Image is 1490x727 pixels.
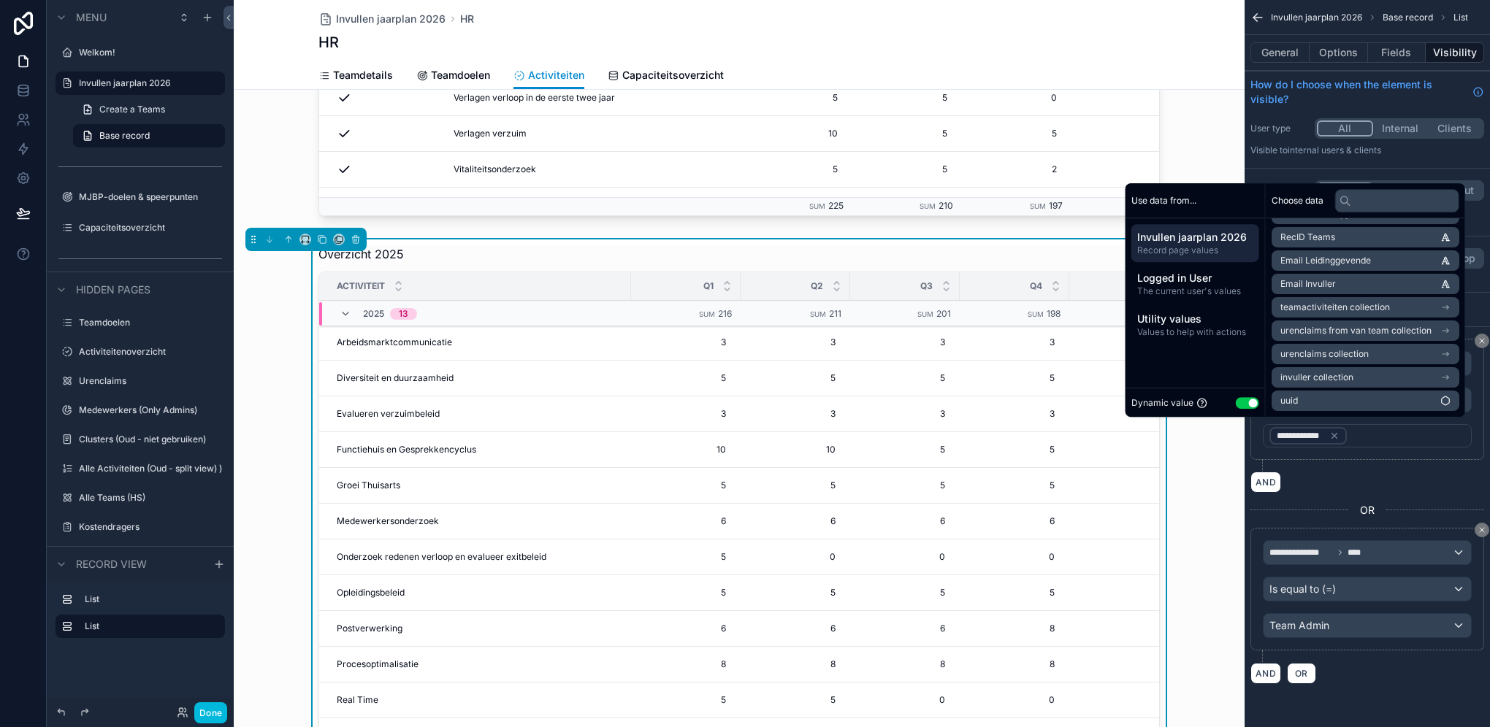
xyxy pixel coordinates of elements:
span: 30 [1069,444,1237,455]
span: How do I choose when the element is visible? [1250,77,1467,107]
span: Teamdoelen [431,68,490,82]
span: 10 [755,444,836,455]
span: Onderzoek redenen verloop en evalueer exitbeleid [337,551,546,563]
span: 5 [974,480,1055,491]
button: All [1317,120,1373,136]
small: Sum [809,203,825,211]
span: 6 [755,623,836,634]
button: General [1250,42,1310,63]
a: Activiteiten [513,62,584,90]
span: Activiteit [337,280,385,292]
label: Kostendragers [79,521,216,533]
span: 12 [1069,336,1237,348]
button: Visibility [1426,42,1484,63]
span: 225 [828,201,844,212]
span: 5 [865,444,945,455]
span: 6 [646,623,726,634]
span: 2025 [363,308,384,320]
small: Sum [810,310,826,318]
span: Base record [99,130,150,142]
label: List [85,593,213,605]
span: 5 [974,372,1055,384]
span: 5 [865,372,945,384]
span: Hidden pages [76,282,150,297]
span: 198 [1047,308,1061,319]
button: Clients [1427,120,1482,136]
button: Internal [1373,120,1428,136]
span: 3 [646,336,726,348]
span: Evalueren verzuimbeleid [337,408,440,420]
span: 10 [1069,694,1237,706]
span: Menu [76,10,107,25]
span: Capaciteitsoverzicht [622,68,724,82]
span: Opleidingsbeleid [337,587,405,599]
span: 12 [1069,408,1237,420]
span: 0 [865,694,945,706]
span: 5 [646,480,726,491]
span: Record view [76,557,147,572]
span: 5 [646,372,726,384]
span: 3 [646,408,726,420]
span: 216 [718,308,732,319]
span: 3 [974,336,1055,348]
span: 20 [1069,480,1237,491]
span: 8 [646,658,726,670]
span: Diversiteit en duurzaamheid [337,372,454,384]
button: OR [1287,663,1316,684]
span: Invullen jaarplan 2026 [336,12,446,26]
span: Team Admin [1269,618,1329,633]
span: Logged in User [1137,271,1253,285]
span: 8 [974,623,1055,634]
span: 3 [865,408,945,420]
small: Sum [920,203,936,211]
span: 20 [1069,372,1237,384]
span: 5 [646,694,726,706]
small: Sum [917,310,933,318]
button: AND [1250,663,1281,684]
span: 3 [865,336,945,348]
span: Invullen jaarplan 2026 [1137,230,1253,245]
span: Is equal to (=) [1269,582,1336,596]
span: 0 [755,551,836,563]
a: Teamdoelen [416,62,490,91]
button: Without [1427,182,1482,199]
span: 10 [646,444,726,455]
span: OR [1292,668,1311,679]
button: Fields [1368,42,1426,63]
label: Alle Teams (HS) [79,492,216,504]
span: The current user's values [1137,285,1253,297]
button: Team Admin [1263,613,1472,638]
button: AND [1250,472,1281,493]
span: 5 [755,587,836,599]
span: 3 [974,408,1055,420]
span: OR [1360,503,1375,518]
button: Options [1310,42,1368,63]
a: Welkom! [79,47,216,58]
span: 5 [755,372,836,384]
span: 3 [755,408,836,420]
span: Record page values [1137,245,1253,256]
span: 6 [974,515,1055,527]
label: Activiteitenoverzicht [79,346,216,358]
label: MJBP-doelen & speerpunten [79,191,216,203]
span: Groei Thuisarts [337,480,400,491]
button: Is equal to (=) [1263,577,1472,601]
span: Teamdetails [333,68,393,82]
label: Capaciteitsoverzicht [79,222,216,234]
button: With [1373,182,1428,199]
span: 0 [974,694,1055,706]
label: Invullen jaarplan 2026 [79,77,216,89]
small: Sum [1028,310,1044,318]
span: Postverwerking [337,623,402,634]
a: Clusters (Oud - niet gebruiken) [79,434,216,445]
div: scrollable content [47,581,234,653]
label: Teamdoelen [79,317,216,328]
span: 201 [936,308,951,319]
span: HR [460,12,474,26]
a: Capaciteitsoverzicht [608,62,724,91]
a: Invullen jaarplan 2026 [318,12,446,26]
span: Choose data [1272,195,1323,207]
